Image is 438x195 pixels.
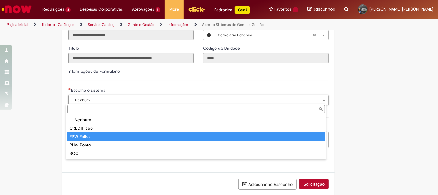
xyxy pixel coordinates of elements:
[67,116,325,124] div: -- Nenhum --
[67,132,325,141] div: FPW Folha
[66,114,326,159] ul: Escolha o sistema
[67,124,325,132] div: CREDIT 360
[67,149,325,158] div: SOC
[67,141,325,149] div: RHW Ponto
